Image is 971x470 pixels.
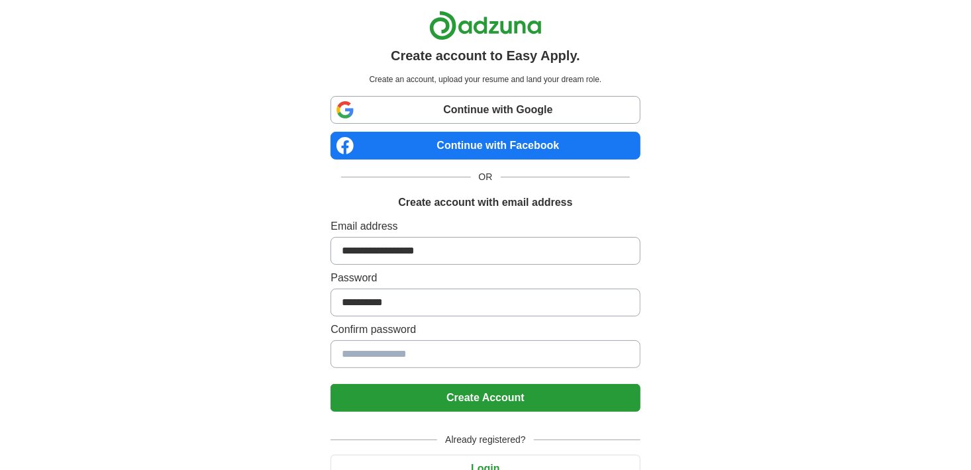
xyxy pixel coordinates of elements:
p: Create an account, upload your resume and land your dream role. [333,73,637,85]
a: Continue with Facebook [331,132,640,160]
span: OR [471,170,501,184]
button: Create Account [331,384,640,412]
a: Continue with Google [331,96,640,124]
label: Password [331,270,640,286]
h1: Create account with email address [398,195,572,211]
label: Email address [331,218,640,234]
span: Already registered? [437,433,533,447]
h1: Create account to Easy Apply. [391,46,580,66]
label: Confirm password [331,322,640,338]
img: Adzuna logo [429,11,542,40]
